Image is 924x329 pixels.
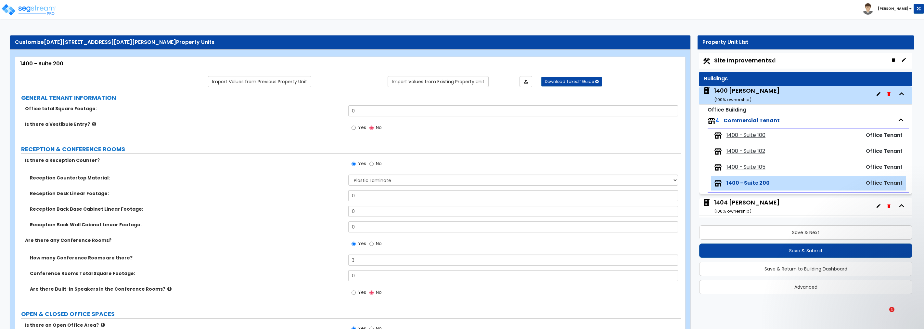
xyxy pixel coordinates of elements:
[376,160,382,167] span: No
[30,175,343,181] label: Reception Countertop Material:
[208,76,311,87] a: Import the dynamic attribute values from previous properties.
[15,39,686,46] div: Customize Property Units
[715,117,719,124] span: 4
[369,124,374,131] input: No
[167,286,172,291] i: click for more info!
[30,255,343,261] label: How many Conference Rooms are there?
[714,198,780,215] div: 1404 [PERSON_NAME]
[520,76,532,87] a: Import the dynamic attributes value through Excel sheet
[388,76,489,87] a: Import the dynamic attribute values from existing properties.
[714,179,722,187] img: tenants.png
[771,266,901,311] iframe: Intercom notifications message
[352,240,356,247] input: Yes
[878,6,908,11] b: [PERSON_NAME]
[702,198,711,207] img: building.svg
[714,208,751,214] small: ( 100 % ownership)
[25,105,343,112] label: Office total Square Footage:
[714,97,751,103] small: ( 100 % ownership)
[21,94,681,102] label: GENERAL TENANT INFORMATION
[369,160,374,167] input: No
[714,86,780,103] div: 1400 [PERSON_NAME]
[352,289,356,296] input: Yes
[25,322,343,328] label: Is there an Open Office Area?
[702,198,780,215] span: 1404 Goodale
[702,86,780,103] span: 1400 Goodale
[714,148,722,155] img: tenants.png
[724,117,780,124] span: Commercial Tenant
[704,75,907,83] div: Buildings
[702,86,711,95] img: building.svg
[376,240,382,247] span: No
[352,160,356,167] input: Yes
[699,280,912,294] button: Advanced
[376,124,382,131] span: No
[726,148,765,155] span: 1400 - Suite 102
[708,117,715,125] img: tenants.png
[369,289,374,296] input: No
[866,179,903,187] span: Office Tenant
[101,322,105,327] i: click for more info!
[545,79,594,84] span: Download Takeoff Guide
[714,56,776,64] span: Site Improvements
[358,289,366,296] span: Yes
[44,38,176,46] span: [DATE][STREET_ADDRESS][DATE][PERSON_NAME]
[1,3,56,16] img: logo_pro_r.png
[714,164,722,171] img: tenants.png
[726,164,765,171] span: 1400 - Suite 105
[25,157,343,164] label: Is there a Reception Counter?
[699,243,912,258] button: Save & Submit
[866,131,903,139] span: Office Tenant
[708,106,746,113] small: Office Building
[21,145,681,153] label: RECEPTION & CONFERENCE ROOMS
[866,163,903,171] span: Office Tenant
[889,307,894,312] span: 1
[20,60,680,68] div: 1400 - Suite 200
[369,240,374,247] input: No
[541,77,602,86] button: Download Takeoff Guide
[358,240,366,247] span: Yes
[699,262,912,276] button: Save & Return to Building Dashboard
[714,132,722,139] img: tenants.png
[702,57,711,65] img: Construction.png
[21,310,681,318] label: OPEN & CLOSED OFFICE SPACES
[771,57,776,64] small: x1
[30,221,343,228] label: Reception Back Wall Cabinet Linear Footage:
[92,122,96,126] i: click for more info!
[30,206,343,212] label: Reception Back Base Cabinet Linear Footage:
[358,124,366,131] span: Yes
[358,160,366,167] span: Yes
[30,286,343,292] label: Are there Built-In Speakers in the Conference Rooms?
[25,237,343,243] label: Are there any Conference Rooms?
[352,124,356,131] input: Yes
[866,147,903,155] span: Office Tenant
[876,307,892,322] iframe: Intercom live chat
[699,225,912,240] button: Save & Next
[862,3,874,15] img: avatar.png
[726,179,770,187] span: 1400 - Suite 200
[376,289,382,296] span: No
[30,190,343,197] label: Reception Desk Linear Footage:
[702,39,909,46] div: Property Unit List
[25,121,343,127] label: Is there a Vestibule Entry?
[726,132,765,139] span: 1400 - Suite 100
[30,270,343,277] label: Conference Rooms Total Square Footage:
